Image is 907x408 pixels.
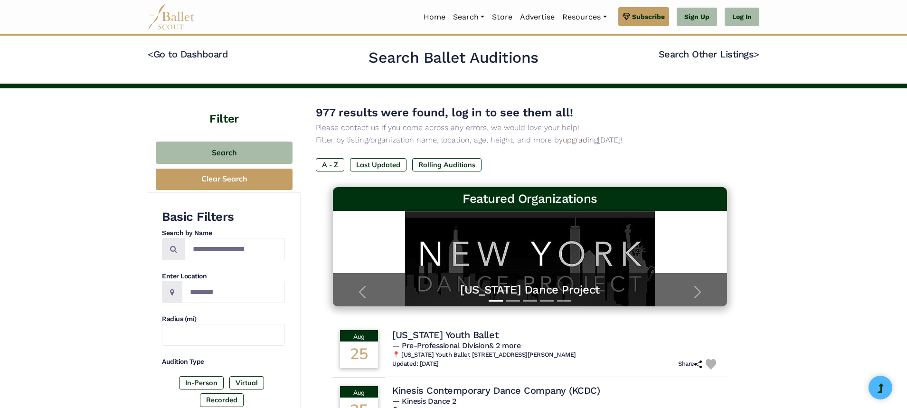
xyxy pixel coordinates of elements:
[179,376,224,389] label: In-Person
[162,357,285,367] h4: Audition Type
[162,209,285,225] h3: Basic Filters
[540,295,554,306] button: Slide 4
[392,329,498,341] h4: [US_STATE] Youth Ballet
[148,88,301,127] h4: Filter
[558,7,610,27] a: Resources
[229,376,264,389] label: Virtual
[754,48,759,60] code: >
[392,341,520,350] span: — Pre-Professional Division
[342,283,718,297] a: [US_STATE] Dance Project
[449,7,488,27] a: Search
[392,351,720,359] h6: 📍 [US_STATE] Youth Ballet [STREET_ADDRESS][PERSON_NAME]
[350,158,406,171] label: Last Updated
[148,48,153,60] code: <
[392,360,439,368] h6: Updated: [DATE]
[182,281,285,303] input: Location
[316,106,573,119] span: 977 results were found, log in to see them all!
[623,11,630,22] img: gem.svg
[412,158,482,171] label: Rolling Auditions
[185,238,285,260] input: Search by names...
[516,7,558,27] a: Advertise
[659,48,759,60] a: Search Other Listings>
[340,386,378,398] div: Aug
[392,397,456,406] span: — Kinesis Dance 2
[162,228,285,238] h4: Search by Name
[677,8,717,27] a: Sign Up
[563,135,598,144] a: upgrading
[340,191,719,207] h3: Featured Organizations
[340,342,378,368] div: 25
[489,295,503,306] button: Slide 1
[488,7,516,27] a: Store
[678,360,702,368] h6: Share
[420,7,449,27] a: Home
[340,330,378,342] div: Aug
[506,295,520,306] button: Slide 2
[368,48,539,68] h2: Search Ballet Auditions
[316,158,344,171] label: A - Z
[156,142,293,164] button: Search
[156,169,293,190] button: Clear Search
[162,272,285,281] h4: Enter Location
[632,11,665,22] span: Subscribe
[557,295,571,306] button: Slide 5
[316,122,744,134] p: Please contact us if you come across any errors, we would love your help!
[523,295,537,306] button: Slide 3
[162,314,285,324] h4: Radius (mi)
[316,134,744,146] p: Filter by listing/organization name, location, age, height, and more by [DATE]!
[489,341,520,350] a: & 2 more
[200,393,244,407] label: Recorded
[148,48,228,60] a: <Go to Dashboard
[392,384,600,397] h4: Kinesis Contemporary Dance Company (KCDC)
[618,7,669,26] a: Subscribe
[725,8,759,27] a: Log In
